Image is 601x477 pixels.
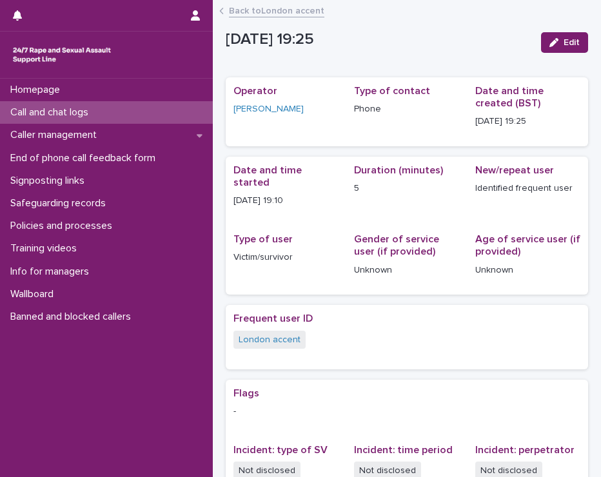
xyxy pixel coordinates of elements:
span: Operator [233,86,277,96]
p: [DATE] 19:10 [233,194,339,208]
span: Incident: type of SV [233,445,328,455]
p: Identified frequent user [475,182,580,195]
p: Safeguarding records [5,197,116,209]
p: [DATE] 19:25 [226,30,531,49]
span: Gender of service user (if provided) [354,234,439,257]
p: End of phone call feedback form [5,152,166,164]
span: New/repeat user [475,165,554,175]
span: Age of service user (if provided) [475,234,580,257]
span: Duration (minutes) [354,165,443,175]
p: [DATE] 19:25 [475,115,580,128]
span: Type of user [233,234,293,244]
span: Type of contact [354,86,430,96]
p: 5 [354,182,459,195]
span: Edit [564,38,580,47]
p: Call and chat logs [5,106,99,119]
a: London accent [239,333,300,347]
p: - [233,405,580,418]
span: Date and time created (BST) [475,86,544,108]
p: Unknown [354,264,459,277]
p: Training videos [5,242,87,255]
p: Homepage [5,84,70,96]
p: Caller management [5,129,107,141]
p: Policies and processes [5,220,123,232]
button: Edit [541,32,588,53]
p: Signposting links [5,175,95,187]
p: Wallboard [5,288,64,300]
p: Unknown [475,264,580,277]
p: Phone [354,102,459,116]
span: Incident: time period [354,445,453,455]
span: Incident: perpetrator [475,445,575,455]
p: Victim/survivor [233,251,339,264]
p: Banned and blocked callers [5,311,141,323]
a: Back toLondon accent [229,3,324,17]
img: rhQMoQhaT3yELyF149Cw [10,42,113,68]
p: Info for managers [5,266,99,278]
span: Flags [233,388,259,398]
span: Date and time started [233,165,302,188]
span: Frequent user ID [233,313,313,324]
a: [PERSON_NAME] [233,102,304,116]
